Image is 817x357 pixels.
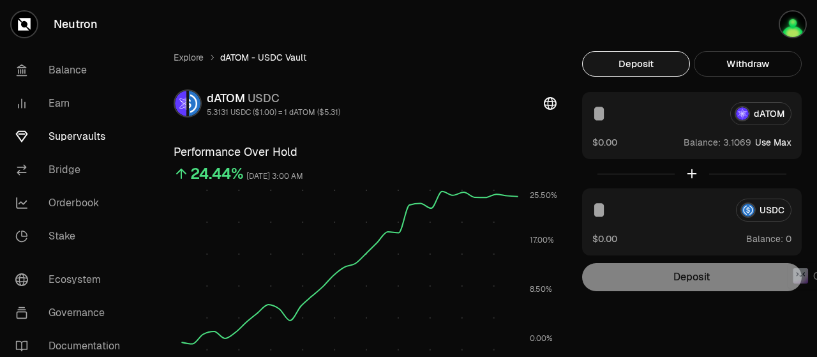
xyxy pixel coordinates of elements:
[530,284,552,294] tspan: 8.50%
[746,232,783,245] span: Balance:
[582,51,690,77] button: Deposit
[190,163,244,184] div: 24.44%
[530,235,554,245] tspan: 17.00%
[592,135,617,149] button: $0.00
[5,87,138,120] a: Earn
[5,263,138,296] a: Ecosystem
[220,51,306,64] span: dATOM - USDC Vault
[207,107,340,118] div: 5.3131 USDC ($1.00) = 1 dATOM ($5.31)
[5,186,138,220] a: Orderbook
[530,190,557,201] tspan: 25.50%
[248,91,280,105] span: USDC
[755,136,791,149] button: Use Max
[207,89,340,107] div: dATOM
[530,333,553,344] tspan: 0.00%
[5,120,138,153] a: Supervaults
[5,153,138,186] a: Bridge
[246,169,303,184] div: [DATE] 3:00 AM
[174,51,204,64] a: Explore
[780,11,806,37] img: Kycka wallet
[592,232,617,245] button: $0.00
[694,51,802,77] button: Withdraw
[175,91,186,116] img: dATOM Logo
[5,220,138,253] a: Stake
[5,296,138,330] a: Governance
[5,54,138,87] a: Balance
[174,143,557,161] h3: Performance Over Hold
[684,136,721,149] span: Balance:
[189,91,200,116] img: USDC Logo
[174,51,557,64] nav: breadcrumb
